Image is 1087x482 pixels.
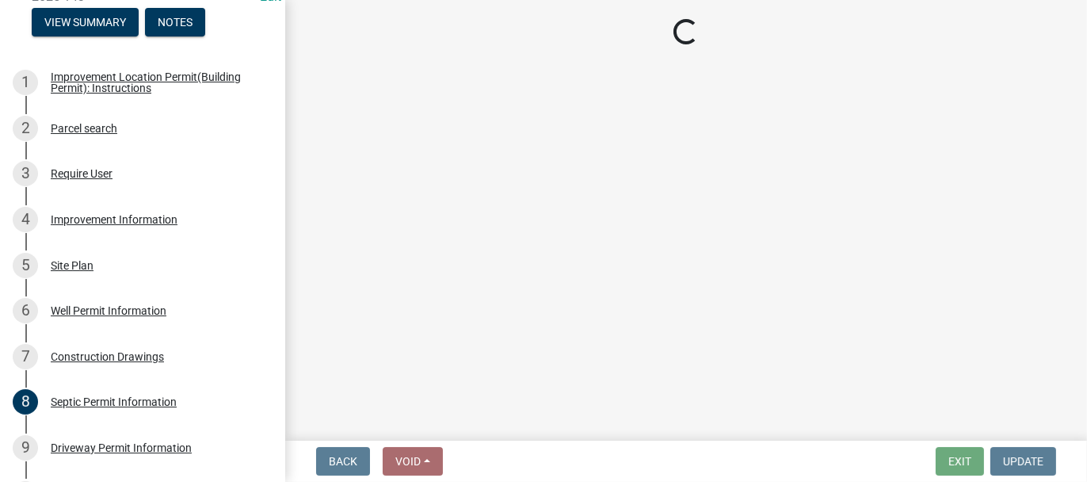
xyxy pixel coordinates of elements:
button: Void [383,447,443,476]
button: View Summary [32,8,139,36]
div: 2 [13,116,38,141]
span: Void [395,455,421,468]
div: Construction Drawings [51,351,164,362]
button: Notes [145,8,205,36]
div: 4 [13,207,38,232]
div: Driveway Permit Information [51,442,192,453]
button: Exit [936,447,984,476]
div: Well Permit Information [51,305,166,316]
span: Update [1003,455,1043,468]
div: Improvement Location Permit(Building Permit): Instructions [51,71,260,94]
wm-modal-confirm: Notes [145,17,205,30]
button: Update [990,447,1056,476]
div: Improvement Information [51,214,177,225]
div: Require User [51,168,113,179]
wm-modal-confirm: Summary [32,17,139,30]
div: Parcel search [51,123,117,134]
div: 7 [13,344,38,369]
div: Septic Permit Information [51,396,177,407]
div: 3 [13,161,38,186]
div: Site Plan [51,260,93,271]
div: 1 [13,70,38,95]
div: 9 [13,435,38,461]
span: Back [329,455,357,468]
div: 5 [13,253,38,278]
div: 6 [13,298,38,323]
div: 8 [13,389,38,415]
button: Back [316,447,370,476]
